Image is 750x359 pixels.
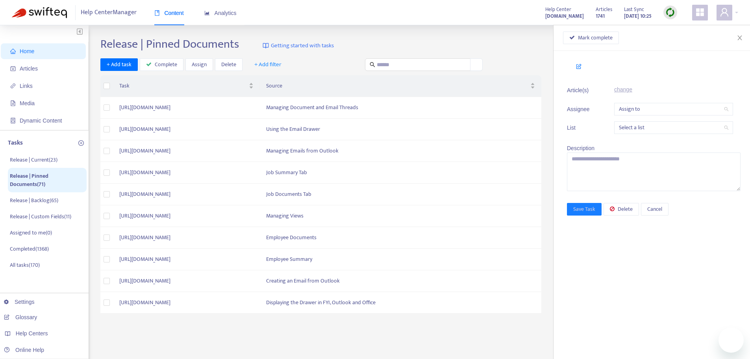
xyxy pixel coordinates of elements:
[113,205,260,227] td: [URL][DOMAIN_NAME]
[119,82,247,90] span: Task
[641,203,669,216] button: Cancel
[4,347,44,353] a: Online Help
[10,83,16,89] span: link
[113,97,260,119] td: [URL][DOMAIN_NAME]
[370,62,375,67] span: search
[204,10,237,16] span: Analytics
[695,7,705,17] span: appstore
[4,314,37,320] a: Glossary
[10,48,16,54] span: home
[154,10,184,16] span: Content
[624,12,652,20] strong: [DATE] 10:25
[545,5,571,14] span: Help Center
[113,75,260,97] th: Task
[260,270,541,292] td: Creating an Email from Outlook
[737,35,743,41] span: close
[567,123,594,132] span: List
[20,48,34,54] span: Home
[260,97,541,119] td: Managing Document and Email Threads
[113,140,260,162] td: [URL][DOMAIN_NAME]
[155,60,177,69] span: Complete
[107,60,131,69] span: + Add task
[263,43,269,49] img: image-link
[567,105,594,113] span: Assignee
[10,172,85,188] p: Release | Pinned Documents ( 71 )
[100,37,239,51] h2: Release | Pinned Documents
[20,83,33,89] span: Links
[260,249,541,270] td: Employee Summary
[100,58,138,71] button: + Add task
[260,205,541,227] td: Managing Views
[665,7,675,17] img: sync.dc5367851b00ba804db3.png
[113,119,260,140] td: [URL][DOMAIN_NAME]
[16,330,48,337] span: Help Centers
[734,34,745,42] button: Close
[113,270,260,292] td: [URL][DOMAIN_NAME]
[8,138,23,148] p: Tasks
[113,162,260,184] td: [URL][DOMAIN_NAME]
[4,299,35,305] a: Settings
[647,205,662,214] span: Cancel
[10,229,52,237] p: Assigned to me ( 0 )
[260,227,541,249] td: Employee Documents
[113,292,260,314] td: [URL][DOMAIN_NAME]
[563,32,619,44] button: Mark complete
[260,162,541,184] td: Job Summary Tab
[10,196,58,205] p: Release | Backlog ( 65 )
[260,184,541,205] td: Job Documents Tab
[260,140,541,162] td: Managing Emails from Outlook
[596,5,612,14] span: Articles
[10,118,16,123] span: container
[719,327,744,353] iframe: Button to launch messaging window
[78,140,84,146] span: plus-circle
[624,5,644,14] span: Last Sync
[81,5,137,20] span: Help Center Manager
[113,249,260,270] td: [URL][DOMAIN_NAME]
[204,10,210,16] span: area-chart
[10,156,57,164] p: Release | Current ( 23 )
[192,60,207,69] span: Assign
[254,60,281,69] span: + Add filter
[10,245,49,253] p: Completed ( 1368 )
[263,37,334,54] a: Getting started with tasks
[567,145,594,151] span: Description
[10,261,40,269] p: All tasks ( 170 )
[113,227,260,249] td: [URL][DOMAIN_NAME]
[618,205,633,214] span: Delete
[10,66,16,71] span: account-book
[545,11,584,20] a: [DOMAIN_NAME]
[567,203,602,216] button: Save Task
[140,58,183,71] button: Complete
[545,12,584,20] strong: [DOMAIN_NAME]
[215,58,243,71] button: Delete
[271,41,334,50] span: Getting started with tasks
[266,82,529,90] span: Source
[260,119,541,140] td: Using the Email Drawer
[113,184,260,205] td: [URL][DOMAIN_NAME]
[185,58,213,71] button: Assign
[20,100,35,106] span: Media
[578,33,613,42] span: Mark complete
[20,117,62,124] span: Dynamic Content
[154,10,160,16] span: book
[10,212,71,221] p: Release | Custom Fields ( 11 )
[724,107,729,112] span: search
[567,86,594,95] span: Article(s)
[614,86,632,93] a: change
[260,292,541,314] td: Displaying the Drawer in FYI, Outlook and Office
[724,125,729,130] span: search
[260,75,541,97] th: Source
[604,203,639,216] button: Delete
[221,60,236,69] span: Delete
[20,65,38,72] span: Articles
[596,12,605,20] strong: 1741
[12,7,67,18] img: Swifteq
[248,58,287,71] button: + Add filter
[720,7,729,17] span: user
[10,100,16,106] span: file-image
